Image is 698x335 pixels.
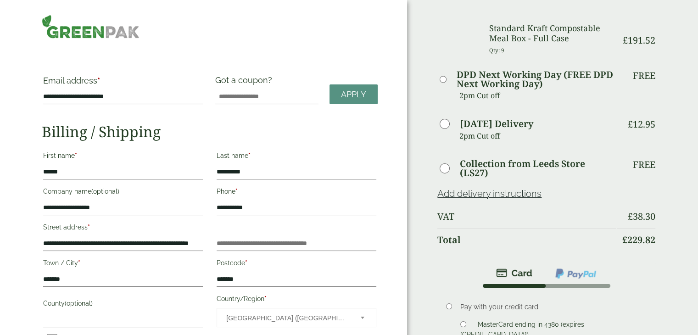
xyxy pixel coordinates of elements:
label: Town / City [43,257,203,272]
abbr: required [264,295,267,302]
p: 2pm Cut off [459,89,616,103]
p: 2pm Cut off [459,130,616,144]
span: Country/Region [217,308,376,327]
label: Got a coupon? [215,75,276,89]
label: Country/Region [217,292,376,308]
label: Email address [43,77,203,89]
label: Collection from Leeds Store (LS27) [460,160,616,179]
p: Free [633,71,655,82]
label: Postcode [217,257,376,272]
label: First name [43,149,203,165]
p: Free [633,160,655,171]
label: Last name [217,149,376,165]
img: GreenPak Supplies [42,15,139,39]
span: Apply [341,89,366,100]
span: United Kingdom (UK) [226,308,348,328]
h2: Billing / Shipping [42,123,378,140]
img: ppcp-gateway.png [554,268,597,280]
span: (optional) [91,188,119,195]
abbr: required [245,259,247,267]
label: County [43,297,203,313]
h3: Standard Kraft Compostable Meal Box - Full Case [489,23,615,43]
small: Qty: 9 [489,47,504,54]
abbr: required [97,76,100,85]
label: [DATE] Delivery [460,120,533,129]
img: chicken box [437,23,478,58]
a: Apply [329,84,378,104]
bdi: 12.95 [628,119,655,131]
bdi: 38.30 [628,211,655,223]
a: Add delivery instructions [437,189,542,200]
p: Pay with your credit card. [460,303,642,313]
span: £ [622,234,627,247]
span: £ [628,211,633,223]
span: (optional) [65,300,93,307]
label: DPD Next Working Day (FREE DPD Next Working Day) [457,71,616,89]
img: stripe.png [496,268,532,279]
bdi: 191.52 [623,34,655,47]
span: £ [628,119,633,131]
th: VAT [437,207,616,229]
abbr: required [235,188,238,195]
abbr: required [75,152,77,159]
label: Phone [217,185,376,201]
abbr: required [78,259,80,267]
abbr: required [88,223,90,231]
th: Total [437,229,616,252]
label: Street address [43,221,203,236]
abbr: required [248,152,251,159]
bdi: 229.82 [622,234,655,247]
label: Company name [43,185,203,201]
span: £ [623,34,628,47]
